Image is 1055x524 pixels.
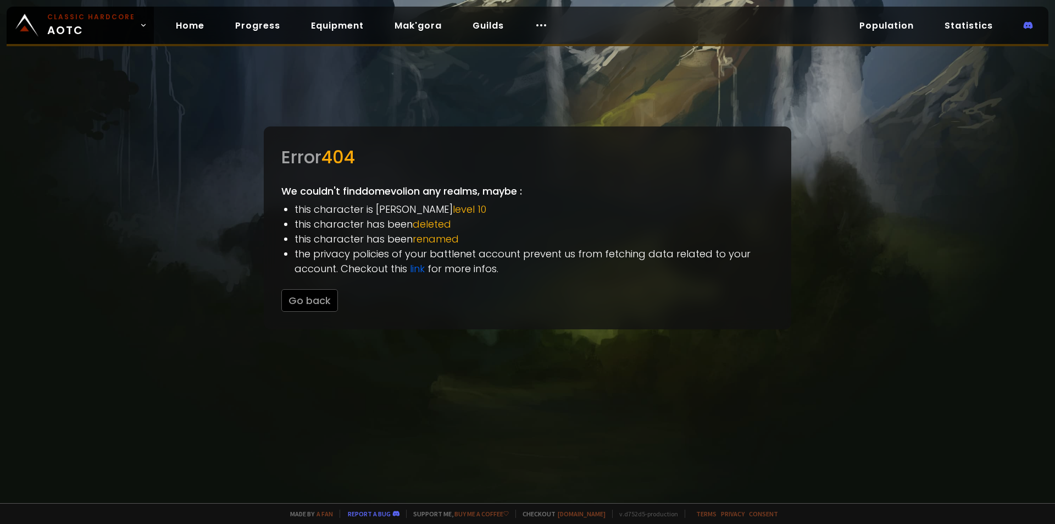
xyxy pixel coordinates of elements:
[936,14,1002,37] a: Statistics
[321,145,355,169] span: 404
[749,510,778,518] a: Consent
[295,202,774,217] li: this character is [PERSON_NAME]
[281,294,338,307] a: Go back
[696,510,717,518] a: Terms
[413,217,451,231] span: deleted
[47,12,135,38] span: AOTC
[410,262,425,275] a: link
[453,202,486,216] span: level 10
[226,14,289,37] a: Progress
[295,217,774,231] li: this character has been
[386,14,451,37] a: Mak'gora
[558,510,606,518] a: [DOMAIN_NAME]
[47,12,135,22] small: Classic Hardcore
[316,510,333,518] a: a fan
[721,510,745,518] a: Privacy
[413,232,459,246] span: renamed
[281,144,774,170] div: Error
[302,14,373,37] a: Equipment
[167,14,213,37] a: Home
[406,510,509,518] span: Support me,
[464,14,513,37] a: Guilds
[295,246,774,276] li: the privacy policies of your battlenet account prevent us from fetching data related to your acco...
[7,7,154,44] a: Classic HardcoreAOTC
[851,14,923,37] a: Population
[515,510,606,518] span: Checkout
[348,510,391,518] a: Report a bug
[284,510,333,518] span: Made by
[295,231,774,246] li: this character has been
[281,289,338,312] button: Go back
[454,510,509,518] a: Buy me a coffee
[264,126,791,329] div: We couldn't find domevoli on any realms, maybe :
[612,510,678,518] span: v. d752d5 - production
